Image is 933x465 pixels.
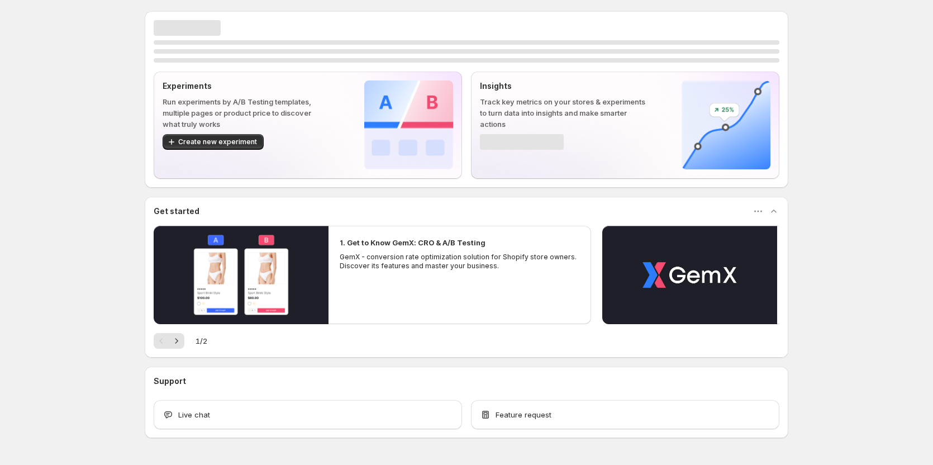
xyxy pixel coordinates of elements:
[154,206,199,217] h3: Get started
[496,409,551,420] span: Feature request
[163,96,329,130] p: Run experiments by A/B Testing templates, multiple pages or product price to discover what truly ...
[340,253,580,271] p: GemX - conversion rate optimization solution for Shopify store owners. Discover its features and ...
[196,335,207,347] span: 1 / 2
[178,409,210,420] span: Live chat
[480,80,646,92] p: Insights
[364,80,453,169] img: Experiments
[480,96,646,130] p: Track key metrics on your stores & experiments to turn data into insights and make smarter actions
[163,134,264,150] button: Create new experiment
[169,333,184,349] button: Next
[340,237,485,248] h2: 1. Get to Know GemX: CRO & A/B Testing
[154,333,184,349] nav: Pagination
[178,137,257,146] span: Create new experiment
[154,376,186,387] h3: Support
[602,226,777,324] button: Play video
[682,80,770,169] img: Insights
[154,226,329,324] button: Play video
[163,80,329,92] p: Experiments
